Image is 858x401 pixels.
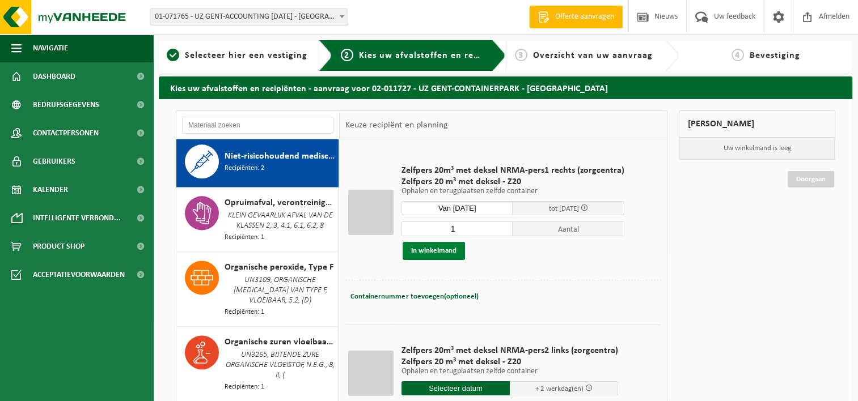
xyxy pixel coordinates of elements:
[33,261,125,289] span: Acceptatievoorwaarden
[225,349,336,382] span: UN3265, BIJTENDE ZURE ORGANISCHE VLOEISTOF, N.E.G., 8, II, (
[679,138,835,159] p: Uw winkelmand is leeg
[33,62,75,91] span: Dashboard
[340,111,453,139] div: Keuze recipiënt en planning
[150,9,348,25] span: 01-071765 - UZ GENT-ACCOUNTING 0 BC - GENT
[529,6,623,28] a: Offerte aanvragen
[225,261,333,274] span: Organische peroxide, Type F
[150,8,348,25] span: 01-071765 - UZ GENT-ACCOUNTING 0 BC - GENT
[732,49,744,61] span: 4
[401,165,624,176] span: Zelfpers 20m³ met deksel NRMA-pers1 rechts (zorgcentra)
[225,274,336,307] span: UN3109, ORGANISCHE [MEDICAL_DATA] VAN TYPE F, VLOEIBAAR, 5.2, (D)
[176,187,339,252] button: Opruimafval, verontreinigd met giftige stoffen, verpakt in vaten KLEIN GEVAARLIJK AFVAL VAN DE KL...
[515,49,527,61] span: 3
[788,171,834,187] a: Doorgaan
[552,11,617,23] span: Offerte aanvragen
[33,91,99,119] span: Bedrijfsgegevens
[33,176,68,204] span: Kalender
[341,49,353,61] span: 2
[225,163,264,174] span: Recipiënten: 2
[401,176,624,187] span: Zelfpers 20 m³ met deksel - Z20
[401,381,510,395] input: Selecteer datum
[176,136,339,187] button: Niet-risicohoudend medisch afval (zorgcentra) Recipiënten: 2
[159,76,852,99] h2: Kies uw afvalstoffen en recipiënten - aanvraag voor 02-011727 - UZ GENT-CONTAINERPARK - [GEOGRAPH...
[225,335,336,349] span: Organische zuren vloeibaar in kleinverpakking
[349,289,479,305] button: Containernummer toevoegen(optioneel)
[182,117,333,134] input: Materiaal zoeken
[750,51,800,60] span: Bevestiging
[225,210,336,232] span: KLEIN GEVAARLIJK AFVAL VAN DE KLASSEN 2, 3, 4.1, 6.1, 6.2, 8
[533,51,653,60] span: Overzicht van uw aanvraag
[33,147,75,176] span: Gebruikers
[513,221,624,236] span: Aantal
[403,242,465,260] button: In winkelmand
[164,49,310,62] a: 1Selecteer hier een vestiging
[225,232,264,243] span: Recipiënten: 1
[225,150,336,163] span: Niet-risicohoudend medisch afval (zorgcentra)
[535,385,583,393] span: + 2 werkdag(en)
[401,345,618,356] span: Zelfpers 20m³ met deksel NRMA-pers2 links (zorgcentra)
[33,34,68,62] span: Navigatie
[185,51,307,60] span: Selecteer hier een vestiging
[549,205,579,212] span: tot [DATE]
[401,356,618,368] span: Zelfpers 20 m³ met deksel - Z20
[359,51,515,60] span: Kies uw afvalstoffen en recipiënten
[225,382,264,393] span: Recipiënten: 1
[33,119,99,147] span: Contactpersonen
[679,110,835,138] div: [PERSON_NAME]
[225,307,264,318] span: Recipiënten: 1
[33,204,121,232] span: Intelligente verbond...
[225,196,336,210] span: Opruimafval, verontreinigd met giftige stoffen, verpakt in vaten
[176,252,339,327] button: Organische peroxide, Type F UN3109, ORGANISCHE [MEDICAL_DATA] VAN TYPE F, VLOEIBAAR, 5.2, (D) Rec...
[401,368,618,376] p: Ophalen en terugplaatsen zelfde container
[401,201,513,215] input: Selecteer datum
[401,187,624,195] p: Ophalen en terugplaatsen zelfde container
[167,49,179,61] span: 1
[33,232,84,261] span: Product Shop
[350,293,478,300] span: Containernummer toevoegen(optioneel)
